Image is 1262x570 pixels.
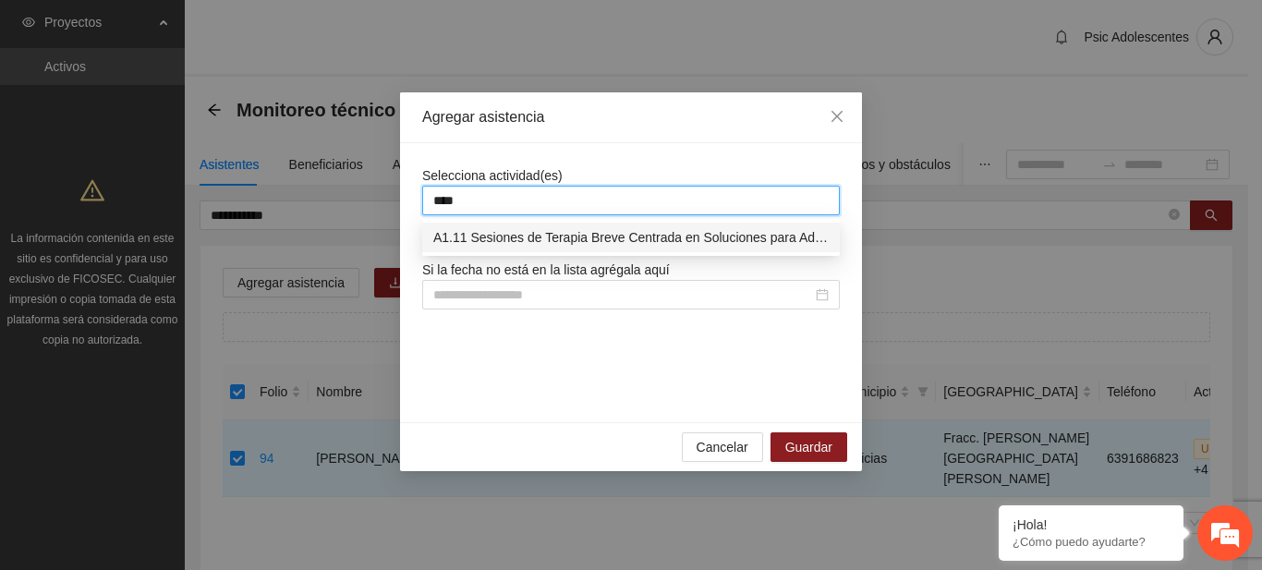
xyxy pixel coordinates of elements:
[812,92,862,142] button: Close
[303,9,347,54] div: Minimizar ventana de chat en vivo
[785,437,832,457] span: Guardar
[9,376,352,441] textarea: Escriba su mensaje y pulse “Intro”
[682,432,763,462] button: Cancelar
[1013,535,1170,549] p: ¿Cómo puedo ayudarte?
[107,182,255,369] span: Estamos en línea.
[422,223,840,252] div: A1.11 Sesiones de Terapia Breve Centrada en Soluciones para Adolescentes
[422,262,670,277] span: Si la fecha no está en la lista agrégala aquí
[96,94,310,118] div: Chatee con nosotros ahora
[433,227,829,248] div: A1.11 Sesiones de Terapia Breve Centrada en Soluciones para Adolescentes
[771,432,847,462] button: Guardar
[1013,517,1170,532] div: ¡Hola!
[830,109,844,124] span: close
[422,107,840,127] div: Agregar asistencia
[422,168,563,183] span: Selecciona actividad(es)
[697,437,748,457] span: Cancelar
